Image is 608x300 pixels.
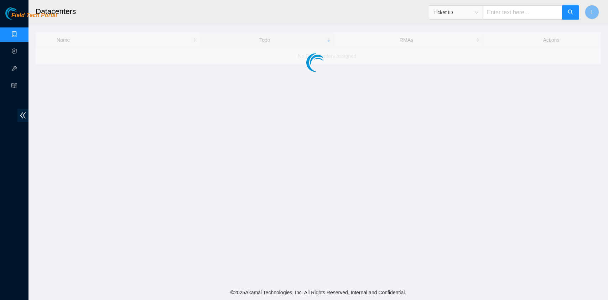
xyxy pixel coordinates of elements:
span: read [11,80,17,94]
a: Akamai TechnologiesField Tech Portal [5,13,57,22]
button: search [562,5,579,20]
img: Akamai Technologies [5,7,36,20]
span: search [568,9,573,16]
footer: © 2025 Akamai Technologies, Inc. All Rights Reserved. Internal and Confidential. [28,285,608,300]
span: L [591,8,594,17]
input: Enter text here... [483,5,562,20]
span: double-left [17,109,28,122]
button: L [585,5,599,19]
span: Field Tech Portal [11,12,57,19]
span: Ticket ID [433,7,478,18]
